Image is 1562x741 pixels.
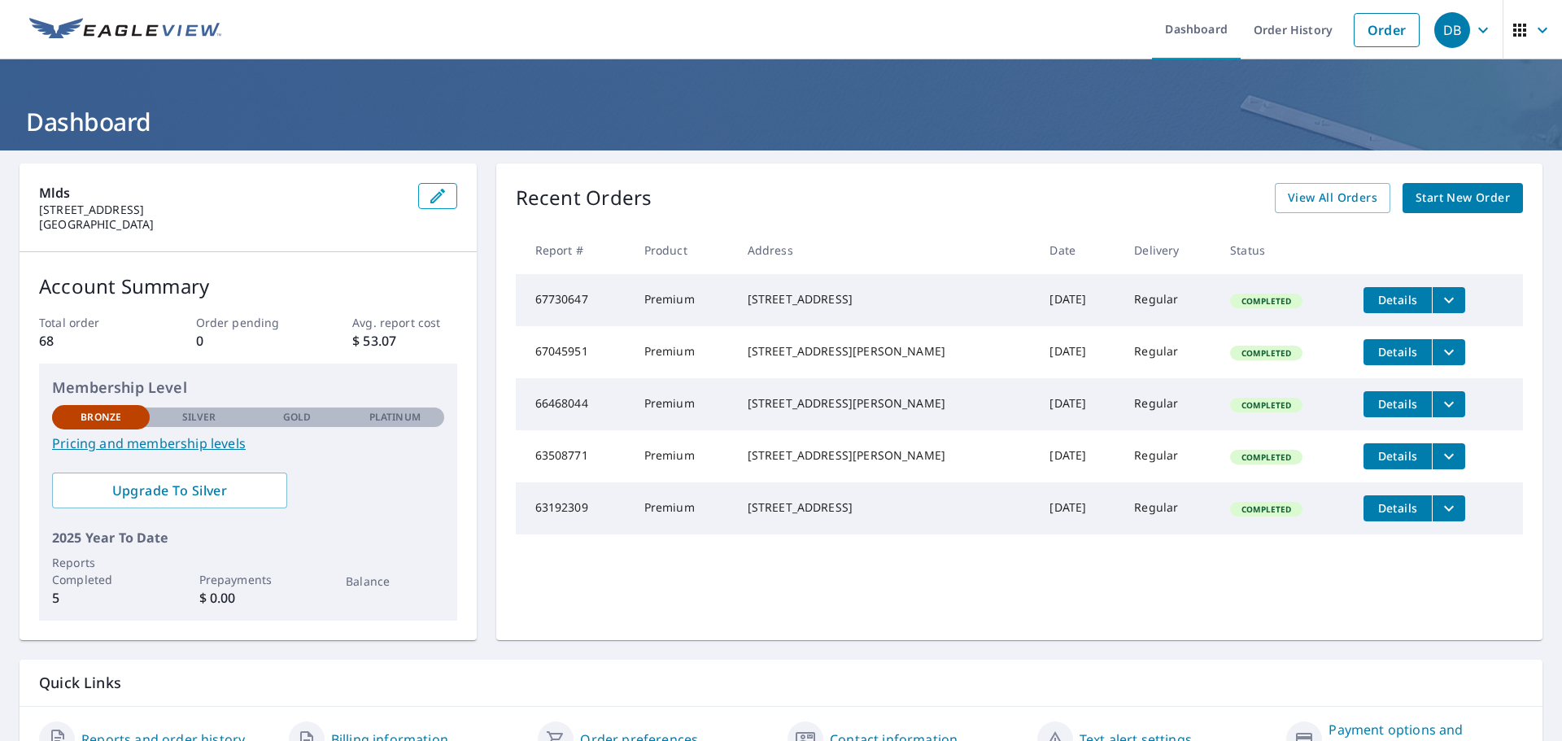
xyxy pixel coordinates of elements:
button: detailsBtn-67730647 [1363,287,1432,313]
p: [GEOGRAPHIC_DATA] [39,217,405,232]
span: Completed [1232,451,1301,463]
button: detailsBtn-63192309 [1363,495,1432,521]
div: [STREET_ADDRESS][PERSON_NAME] [748,447,1024,464]
span: Completed [1232,399,1301,411]
button: filesDropdownBtn-63192309 [1432,495,1465,521]
button: detailsBtn-66468044 [1363,391,1432,417]
td: [DATE] [1036,274,1121,326]
td: Regular [1121,326,1217,378]
p: Total order [39,314,143,331]
button: filesDropdownBtn-67730647 [1432,287,1465,313]
p: Prepayments [199,571,297,588]
p: $ 0.00 [199,588,297,608]
td: Premium [631,430,735,482]
td: [DATE] [1036,378,1121,430]
p: 2025 Year To Date [52,528,444,547]
p: Mlds [39,183,405,203]
td: Regular [1121,482,1217,534]
p: Quick Links [39,673,1523,693]
th: Delivery [1121,226,1217,274]
button: detailsBtn-63508771 [1363,443,1432,469]
div: DB [1434,12,1470,48]
span: Details [1373,396,1422,412]
a: Start New Order [1403,183,1523,213]
td: [DATE] [1036,326,1121,378]
div: [STREET_ADDRESS][PERSON_NAME] [748,395,1024,412]
td: [DATE] [1036,482,1121,534]
p: 68 [39,331,143,351]
button: filesDropdownBtn-66468044 [1432,391,1465,417]
td: 67730647 [516,274,631,326]
p: Balance [346,573,443,590]
span: Completed [1232,295,1301,307]
td: [DATE] [1036,430,1121,482]
img: EV Logo [29,18,221,42]
th: Product [631,226,735,274]
span: View All Orders [1288,188,1377,208]
p: Account Summary [39,272,457,301]
span: Start New Order [1416,188,1510,208]
button: filesDropdownBtn-67045951 [1432,339,1465,365]
td: Regular [1121,274,1217,326]
p: [STREET_ADDRESS] [39,203,405,217]
div: [STREET_ADDRESS] [748,499,1024,516]
a: Pricing and membership levels [52,434,444,453]
th: Date [1036,226,1121,274]
th: Address [735,226,1037,274]
td: Regular [1121,378,1217,430]
div: [STREET_ADDRESS][PERSON_NAME] [748,343,1024,360]
a: Order [1354,13,1420,47]
td: 63192309 [516,482,631,534]
th: Report # [516,226,631,274]
p: Gold [283,410,311,425]
span: Details [1373,292,1422,307]
td: 66468044 [516,378,631,430]
span: Completed [1232,347,1301,359]
p: Order pending [196,314,300,331]
td: Regular [1121,430,1217,482]
p: Avg. report cost [352,314,456,331]
p: Bronze [81,410,121,425]
span: Details [1373,500,1422,516]
button: filesDropdownBtn-63508771 [1432,443,1465,469]
span: Details [1373,448,1422,464]
span: Upgrade To Silver [65,482,274,499]
td: 63508771 [516,430,631,482]
p: Recent Orders [516,183,652,213]
h1: Dashboard [20,105,1542,138]
p: 0 [196,331,300,351]
td: 67045951 [516,326,631,378]
th: Status [1217,226,1350,274]
p: Reports Completed [52,554,150,588]
p: Membership Level [52,377,444,399]
td: Premium [631,378,735,430]
p: Silver [182,410,216,425]
p: $ 53.07 [352,331,456,351]
p: 5 [52,588,150,608]
button: detailsBtn-67045951 [1363,339,1432,365]
td: Premium [631,326,735,378]
td: Premium [631,274,735,326]
span: Details [1373,344,1422,360]
span: Completed [1232,503,1301,515]
td: Premium [631,482,735,534]
a: Upgrade To Silver [52,473,287,508]
div: [STREET_ADDRESS] [748,291,1024,307]
p: Platinum [369,410,421,425]
a: View All Orders [1275,183,1390,213]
